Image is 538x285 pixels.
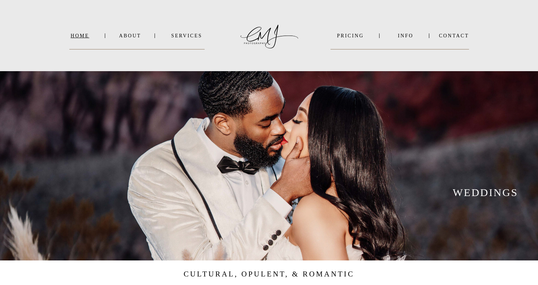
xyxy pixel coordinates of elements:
a: PRICING [330,33,370,38]
a: SERVICES [169,33,205,38]
h2: WEDDINGS [433,186,538,198]
a: Home [69,33,91,38]
a: Contact [439,33,469,38]
a: INFO [388,33,423,38]
h2: Cultural, Opulent, & Romantic [173,268,365,280]
a: About [119,33,140,38]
